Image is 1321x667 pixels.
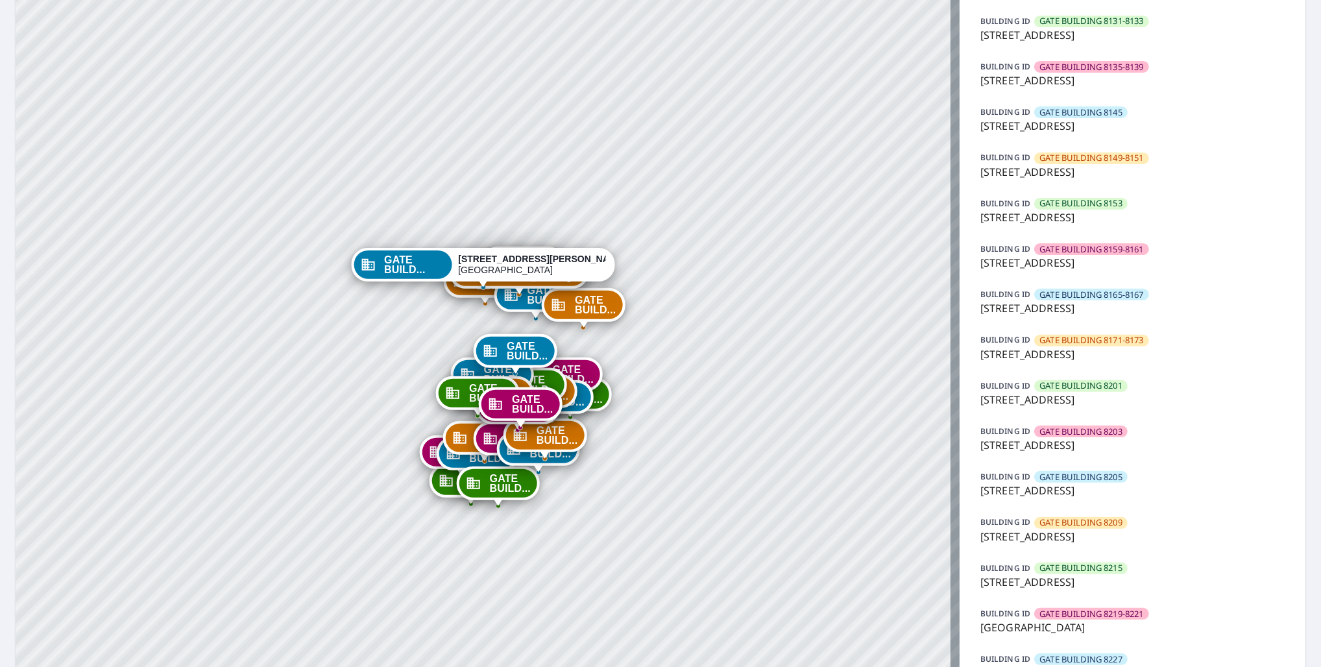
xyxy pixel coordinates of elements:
p: BUILDING ID [980,16,1030,27]
p: BUILDING ID [980,152,1030,163]
div: Dropped pin, building GATE BUILDING 5738-5740, Commercial property, 5710 Caruth Haven Ln Dallas, ... [494,278,577,319]
div: Dropped pin, building GATE BUILDING 5764, Commercial property, 5760 Caruth Haven Ln Dallas, TX 75206 [542,288,625,328]
div: Dropped pin, building GATE BUILDING 8135-8139, Commercial property, 8137 Southwestern Blvd Dallas... [420,435,503,476]
div: [GEOGRAPHIC_DATA] [458,254,606,276]
p: BUILDING ID [980,516,1030,528]
div: Dropped pin, building GATE BUILDING 8231-8233, Commercial property, 8233 Southwestern Blvd Dallas... [451,376,534,417]
div: Dropped pin, building GATE BUILDING 8153, Commercial property, 8133 Southwestern Blvd Dallas, TX ... [457,467,540,507]
p: [STREET_ADDRESS] [980,255,1285,271]
span: GATE BUILD... [484,383,525,403]
div: Dropped pin, building GATE BUILDING 8277, Commercial property, 8277 Southwestern Blvd Dallas, TX ... [474,334,557,374]
span: GATE BUILD... [527,382,568,401]
strong: [STREET_ADDRESS][PERSON_NAME] [458,254,625,264]
span: GATE BUILD... [490,474,531,493]
div: Dropped pin, building GATE BUILDING 8275, Commercial property, 8275 Southwestern Blvd Dallas, TX ... [479,387,562,428]
p: BUILDING ID [980,61,1030,72]
span: GATE BUILDING 8171-8173 [1039,334,1143,346]
span: GATE BUILDING 8215 [1039,562,1122,574]
p: [STREET_ADDRESS] [980,118,1285,134]
span: GATE BUILDING 8219-8221 [1039,608,1143,620]
span: GATE BUILD... [484,365,525,384]
div: Dropped pin, building GATE BUILDING 8159-8161, Commercial property, 8135 Southwestern Blvd Dallas... [474,422,557,462]
p: [STREET_ADDRESS] [980,392,1285,407]
p: [STREET_ADDRESS] [980,437,1285,453]
div: Dropped pin, building GATE BUILDING 8227, Commercial property, 8227 Southwestern Blvd Dallas, TX ... [451,358,534,398]
span: GATE BUILD... [469,383,510,403]
span: GATE BUILD... [384,255,445,274]
span: GATE BUILDING 8149-8151 [1039,152,1143,164]
p: BUILDING ID [980,334,1030,345]
p: BUILDING ID [980,608,1030,619]
span: GATE BUILDING 8131-8133 [1039,15,1143,27]
span: GATE BUILD... [575,295,616,315]
p: BUILDING ID [980,380,1030,391]
div: Dropped pin, building GATE BUILDING 8215, Commercial property, 8215 Southwestern Blvd Dallas, TX ... [483,368,566,408]
span: GATE BUILDING 8135-8139 [1039,61,1143,73]
span: GATE BUILDING 8165-8167 [1039,289,1143,301]
span: GATE BUILDING 8159-8161 [1039,243,1143,256]
span: GATE BUILDING 8201 [1039,380,1122,392]
span: GATE BUILDING 8203 [1039,426,1122,438]
div: Dropped pin, building GATE BUILDING 5732, Commercial property, 5739 Caruth Haven Ln Dallas, TX 75206 [481,247,564,287]
p: BUILDING ID [980,243,1030,254]
div: Dropped pin, building GATE BUILDING 8241-8243, Commercial property, 8241 Southwestern Blvd Dallas... [436,376,519,417]
p: BUILDING ID [980,563,1030,574]
span: GATE BUILD... [553,365,594,384]
p: BUILDING ID [980,471,1030,482]
p: [STREET_ADDRESS] [980,529,1285,544]
div: Dropped pin, building GATE BUILDING 8149-8151, Commercial property, 8131 Southwestern Blvd Dallas... [442,421,526,461]
p: [STREET_ADDRESS] [980,483,1285,498]
div: Dropped pin, building GATE BUILDING 8203, Commercial property, 8203 Southwestern Blvd Dallas, TX ... [520,358,603,398]
p: [STREET_ADDRESS] [980,27,1285,43]
span: GATE BUILDING 8145 [1039,106,1122,119]
div: Dropped pin, building GATE BUILDING 8165-8167, Commercial property, 8219 Southwestern Blvd Dallas... [497,432,580,472]
span: GATE BUILD... [544,387,585,407]
span: GATE BUILD... [530,439,571,459]
div: Dropped pin, building GATE BUILDING 8145, Commercial property, 8131 Southwestern Blvd Dallas, TX ... [436,437,519,477]
span: GATE BUILD... [507,341,548,361]
div: Dropped pin, building GATE BUILDING 8131-8133, Commercial property, 8135 Southwestern Blvd Dallas... [429,464,512,504]
p: BUILDING ID [980,426,1030,437]
div: Dropped pin, building GATE BUILDING 5710, Commercial property, 5704 Caruth Haven Ln Dallas, TX 75206 [351,248,615,288]
span: GATE BUILDING 8227 [1039,653,1122,666]
p: BUILDING ID [980,106,1030,117]
span: GATE BUILDING 8205 [1039,471,1122,483]
span: GATE BUILD... [469,444,510,463]
p: [STREET_ADDRESS] [980,300,1285,316]
span: GATE BUILDING 8209 [1039,516,1122,529]
p: [STREET_ADDRESS] [980,73,1285,88]
span: GATE BUILD... [537,426,577,445]
p: BUILDING ID [980,289,1030,300]
p: BUILDING ID [980,653,1030,664]
div: Dropped pin, building GATE BUILDING 8205, Commercial property, 8205 Southwestern Blvd Dallas, TX ... [511,380,594,420]
div: Dropped pin, building GATE BUILDING 8209, Commercial property, 8209 Southwestern Blvd Dallas, TX ... [494,374,577,415]
p: [STREET_ADDRESS] [980,210,1285,225]
p: BUILDING ID [980,198,1030,209]
div: Dropped pin, building GATE BUILDING 8171-8173, Commercial property, 8219 Southwestern Blvd Dallas... [503,418,587,459]
div: Dropped pin, building GATE BUILDING 8201, Commercial property, 8201 Southwestern Blvd Dallas, TX ... [529,378,612,418]
p: [STREET_ADDRESS] [980,164,1285,180]
span: GATE BUILDING 8153 [1039,197,1122,210]
span: GATE BUILD... [512,394,553,414]
p: [STREET_ADDRESS] [980,574,1285,590]
p: [STREET_ADDRESS] [980,346,1285,362]
span: GATE BUILD... [527,285,568,305]
span: GATE BUILD... [516,375,557,394]
p: [GEOGRAPHIC_DATA] [980,620,1285,635]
